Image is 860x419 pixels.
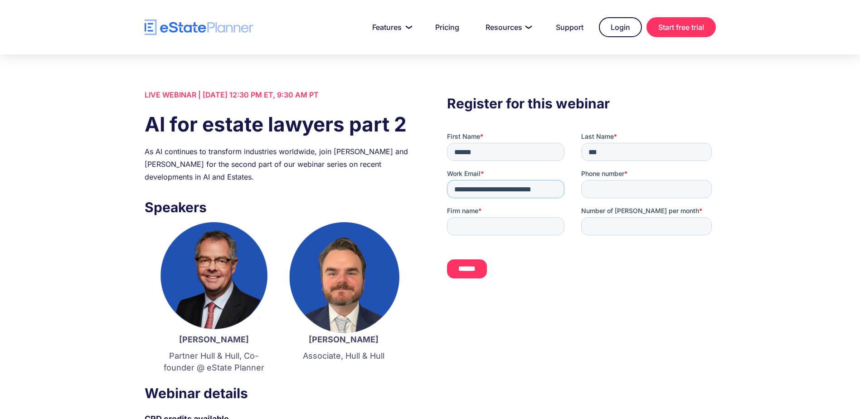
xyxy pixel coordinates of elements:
[145,88,413,101] div: LIVE WEBINAR | [DATE] 12:30 PM ET, 9:30 AM PT
[599,17,642,37] a: Login
[179,335,249,344] strong: [PERSON_NAME]
[145,110,413,138] h1: AI for estate lawyers part 2
[475,18,540,36] a: Resources
[545,18,594,36] a: Support
[158,350,270,374] p: Partner Hull & Hull, Co-founder @ eState Planner
[646,17,716,37] a: Start free trial
[424,18,470,36] a: Pricing
[447,132,715,286] iframe: Form 0
[309,335,379,344] strong: [PERSON_NAME]
[447,93,715,114] h3: Register for this webinar
[145,19,253,35] a: home
[145,197,413,218] h3: Speakers
[361,18,420,36] a: Features
[145,145,413,183] div: As AI continues to transform industries worldwide, join [PERSON_NAME] and [PERSON_NAME] for the s...
[145,383,413,404] h3: Webinar details
[288,350,399,362] p: Associate, Hull & Hull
